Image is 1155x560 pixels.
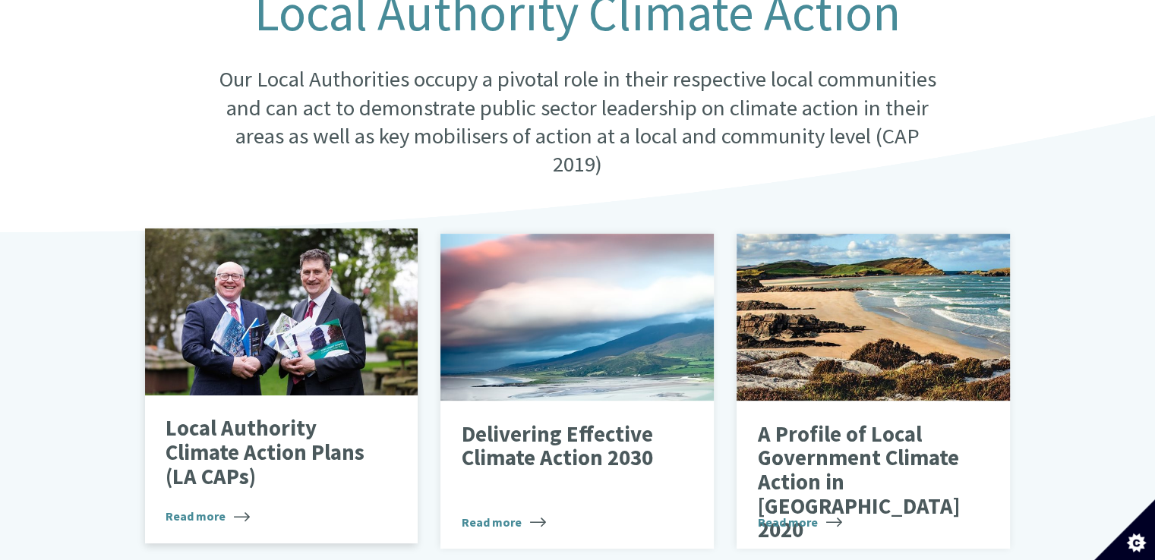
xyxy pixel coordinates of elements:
span: Read more [462,512,546,530]
p: Local Authority Climate Action Plans (LA CAPs) [166,417,374,489]
a: Delivering Effective Climate Action 2030 Read more [440,234,714,549]
a: Local Authority Climate Action Plans (LA CAPs) Read more [145,228,418,544]
p: A Profile of Local Government Climate Action in [GEOGRAPHIC_DATA] 2020 [758,422,967,542]
p: Delivering Effective Climate Action 2030 [462,422,671,470]
button: Set cookie preferences [1094,499,1155,560]
span: Read more [758,512,842,530]
span: Read more [166,507,250,525]
p: Our Local Authorities occupy a pivotal role in their respective local communities and can act to ... [209,65,945,179]
a: A Profile of Local Government Climate Action in [GEOGRAPHIC_DATA] 2020 Read more [737,234,1010,549]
